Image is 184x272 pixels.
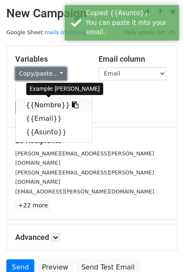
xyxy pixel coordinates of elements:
a: Copy/paste... [15,67,67,80]
small: [PERSON_NAME][EMAIL_ADDRESS][PERSON_NAME][DOMAIN_NAME] [15,150,154,166]
small: [PERSON_NAME][EMAIL_ADDRESS][PERSON_NAME][DOMAIN_NAME] [15,169,154,185]
div: Widget de chat [142,231,184,272]
div: Example: [PERSON_NAME] [26,83,103,95]
h5: Advanced [15,233,169,242]
h5: Variables [15,54,86,64]
a: {{Asunto}} [16,125,92,139]
iframe: Chat Widget [142,231,184,272]
h2: New Campaign [6,6,178,21]
a: +22 more [15,200,51,211]
div: Copied {{Asunto}}. You can paste it into your email. [86,8,176,37]
h5: Email column [99,54,169,64]
a: {{Email}} [16,112,92,125]
small: Google Sheet: [6,29,90,35]
small: [EMAIL_ADDRESS][PERSON_NAME][DOMAIN_NAME] [15,188,154,195]
a: {{Nombre}} [16,98,92,112]
a: {{Empresa}} [16,85,92,98]
a: mails mailmerge [44,29,90,35]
